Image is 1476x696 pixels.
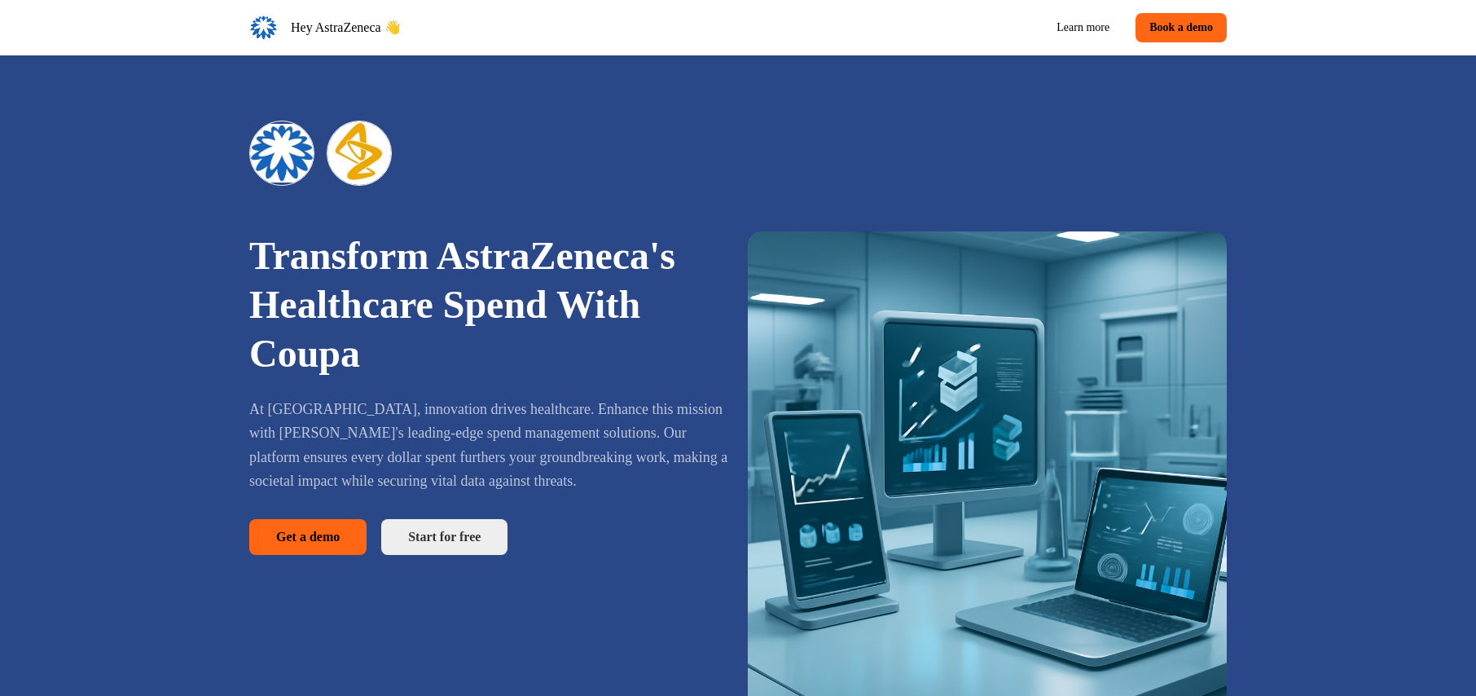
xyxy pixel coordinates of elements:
a: Learn more [1043,13,1122,42]
p: Hey AstraZeneca 👋 [291,18,401,37]
h1: Transform AstraZeneca's Healthcare Spend With Coupa [249,231,728,378]
p: At [GEOGRAPHIC_DATA], innovation drives healthcare. Enhance this mission with [PERSON_NAME]'s lea... [249,398,728,493]
button: Book a demo [1136,13,1227,42]
a: Start for free [381,519,507,555]
button: Get a demo [249,519,367,555]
